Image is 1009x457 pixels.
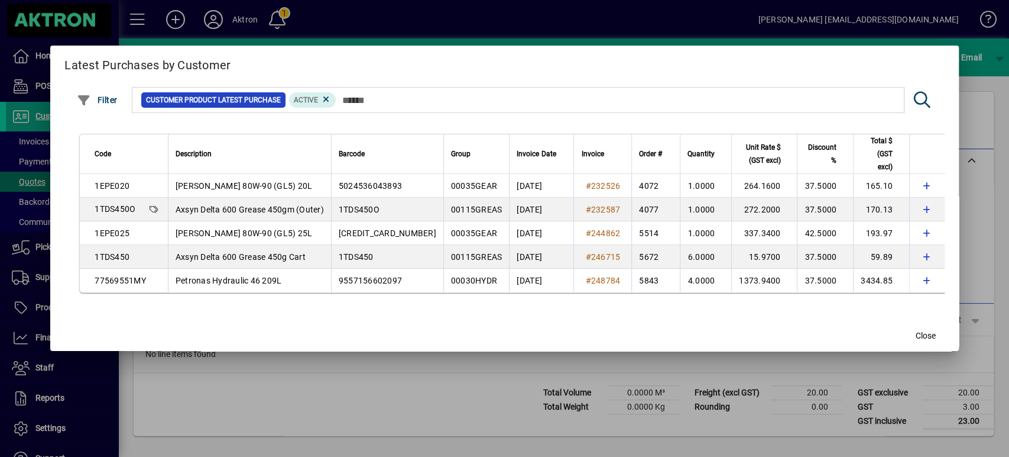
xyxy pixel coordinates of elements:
span: Code [95,147,111,160]
span: 246715 [591,252,621,262]
span: # [585,205,591,214]
div: Invoice Date [517,147,566,160]
span: [PERSON_NAME] 80W-90 (GL5) 25L [176,228,313,238]
td: 3434.85 [853,269,909,292]
td: 4077 [631,198,680,221]
span: Total $ (GST excl) [861,134,893,173]
span: Invoice Date [517,147,556,160]
span: 1TDS450 [339,252,374,262]
div: Total $ (GST excl) [861,134,903,173]
span: 248784 [591,276,621,285]
button: Close [907,325,945,346]
span: Axsyn Delta 600 Grease 450g Cart [176,252,306,262]
td: 37.5000 [797,198,853,221]
div: Unit Rate $ (GST excl) [739,141,791,167]
span: # [585,276,591,285]
div: Barcode [339,147,436,160]
span: Axsyn Delta 600 Grease 450gm (Outer) [176,205,324,214]
span: Invoice [581,147,604,160]
span: Quantity [687,147,715,160]
a: #232587 [581,203,624,216]
span: Active [294,96,318,104]
td: 165.10 [853,174,909,198]
td: 1.0000 [680,221,731,245]
mat-chip: Product Activation Status: Active [289,92,336,108]
span: 00115GREAS [451,205,502,214]
span: 1EPE020 [95,181,129,191]
td: [DATE] [509,269,573,292]
td: 4072 [631,174,680,198]
span: 244862 [591,228,621,238]
td: 264.1600 [731,174,797,198]
td: 37.5000 [797,245,853,269]
span: Description [176,147,212,160]
span: 1EPE025 [95,228,129,238]
div: Description [176,147,324,160]
td: 5672 [631,245,680,269]
td: 59.89 [853,245,909,269]
span: 232526 [591,181,621,191]
td: [DATE] [509,221,573,245]
span: Close [916,330,936,342]
td: 37.5000 [797,174,853,198]
td: 5843 [631,269,680,292]
span: 00030HYDR [451,276,497,285]
div: Invoice [581,147,624,160]
span: 1TDS450O [95,204,135,214]
span: 1TDS450O [339,205,379,214]
span: 77569551MY [95,276,146,285]
td: 6.0000 [680,245,731,269]
span: 00035GEAR [451,228,497,238]
span: # [585,181,591,191]
span: 1TDS450 [95,252,129,262]
a: #246715 [581,250,624,263]
div: Discount % [804,141,847,167]
span: 00115GREAS [451,252,502,262]
td: 4.0000 [680,269,731,292]
div: Code [95,147,161,160]
span: [CREDIT_CARD_NUMBER] [339,228,436,238]
td: 193.97 [853,221,909,245]
td: 5514 [631,221,680,245]
span: Unit Rate $ (GST excl) [739,141,780,167]
span: Customer Product Latest Purchase [146,94,281,106]
td: [DATE] [509,198,573,221]
button: Filter [74,89,121,111]
a: #248784 [581,274,624,287]
span: 9557156602097 [339,276,402,285]
span: Group [451,147,471,160]
span: # [585,252,591,262]
a: #244862 [581,227,624,240]
td: 272.2000 [731,198,797,221]
span: Barcode [339,147,365,160]
span: Filter [77,95,118,105]
td: [DATE] [509,174,573,198]
td: 1.0000 [680,174,731,198]
td: [DATE] [509,245,573,269]
span: # [585,228,591,238]
span: 5024536043893 [339,181,402,191]
span: Order # [639,147,662,160]
a: #232526 [581,179,624,192]
td: 1.0000 [680,198,731,221]
span: 232587 [591,205,621,214]
h2: Latest Purchases by Customer [50,46,958,80]
div: Quantity [687,147,725,160]
td: 337.3400 [731,221,797,245]
span: [PERSON_NAME] 80W-90 (GL5) 20L [176,181,313,191]
span: Petronas Hydraulic 46 209L [176,276,282,285]
td: 170.13 [853,198,909,221]
span: Discount % [804,141,836,167]
td: 37.5000 [797,269,853,292]
span: 00035GEAR [451,181,497,191]
div: Group [451,147,502,160]
td: 42.5000 [797,221,853,245]
td: 15.9700 [731,245,797,269]
div: Order # [639,147,673,160]
td: 1373.9400 [731,269,797,292]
